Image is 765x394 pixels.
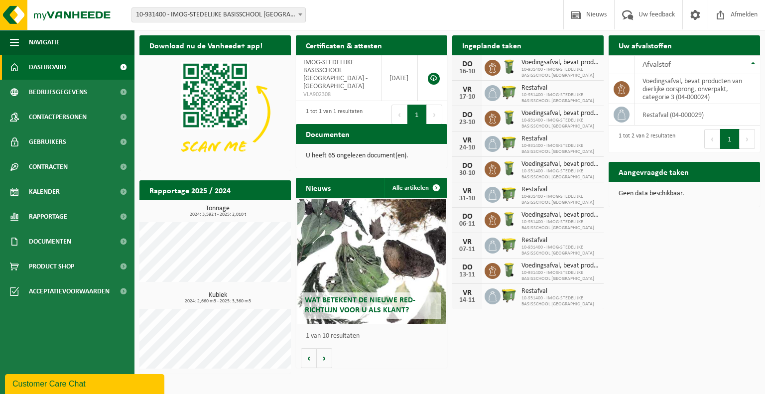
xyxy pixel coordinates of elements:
[457,289,477,297] div: VR
[457,221,477,228] div: 06-11
[501,58,517,75] img: WB-0140-HPE-GN-50
[521,67,599,79] span: 10-931400 - IMOG-STEDELIJKE BASISSCHOOL [GEOGRAPHIC_DATA]
[521,245,599,257] span: 10-931400 - IMOG-STEDELIJKE BASISSCHOOL [GEOGRAPHIC_DATA]
[296,178,341,197] h2: Nieuws
[740,129,755,149] button: Next
[131,7,306,22] span: 10-931400 - IMOG-STEDELIJKE BASISSCHOOL TORENHOF - WAREGEM
[427,105,442,125] button: Next
[521,135,599,143] span: Restafval
[457,136,477,144] div: VR
[501,84,517,101] img: WB-1100-HPE-GN-50
[457,86,477,94] div: VR
[457,238,477,246] div: VR
[29,154,68,179] span: Contracten
[521,143,599,155] span: 10-931400 - IMOG-STEDELIJKE BASISSCHOOL [GEOGRAPHIC_DATA]
[609,162,699,181] h2: Aangevraagde taken
[501,134,517,151] img: WB-1100-HPE-GN-50
[521,59,599,67] span: Voedingsafval, bevat producten van dierlijke oorsprong, onverpakt, categorie 3
[29,30,60,55] span: Navigatie
[29,229,71,254] span: Documenten
[457,170,477,177] div: 30-10
[457,60,477,68] div: DO
[521,110,599,118] span: Voedingsafval, bevat producten van dierlijke oorsprong, onverpakt, categorie 3
[457,144,477,151] div: 24-10
[301,104,363,126] div: 1 tot 1 van 1 resultaten
[29,130,66,154] span: Gebruikers
[139,55,291,169] img: Download de VHEPlus App
[457,111,477,119] div: DO
[521,186,599,194] span: Restafval
[306,152,437,159] p: U heeft 65 ongelezen document(en).
[521,270,599,282] span: 10-931400 - IMOG-STEDELIJKE BASISSCHOOL [GEOGRAPHIC_DATA]
[144,292,291,304] h3: Kubiek
[501,262,517,278] img: WB-0140-HPE-GN-50
[501,287,517,304] img: WB-1100-HPE-GN-50
[521,84,599,92] span: Restafval
[521,295,599,307] span: 10-931400 - IMOG-STEDELIJKE BASISSCHOOL [GEOGRAPHIC_DATA]
[457,94,477,101] div: 17-10
[303,91,374,99] span: VLA902308
[139,35,272,55] h2: Download nu de Vanheede+ app!
[301,348,317,368] button: Vorige
[407,105,427,125] button: 1
[139,180,241,200] h2: Rapportage 2025 / 2024
[382,55,418,101] td: [DATE]
[457,187,477,195] div: VR
[29,279,110,304] span: Acceptatievoorwaarden
[457,263,477,271] div: DO
[619,190,750,197] p: Geen data beschikbaar.
[521,211,599,219] span: Voedingsafval, bevat producten van dierlijke oorsprong, onverpakt, categorie 3
[457,195,477,202] div: 31-10
[29,204,67,229] span: Rapportage
[501,185,517,202] img: WB-1100-HPE-GN-50
[457,119,477,126] div: 23-10
[144,212,291,217] span: 2024: 3,592 t - 2025: 2,010 t
[501,211,517,228] img: WB-0140-HPE-GN-50
[642,61,671,69] span: Afvalstof
[29,80,87,105] span: Bedrijfsgegevens
[217,200,290,220] a: Bekijk rapportage
[457,213,477,221] div: DO
[29,105,87,130] span: Contactpersonen
[720,129,740,149] button: 1
[704,129,720,149] button: Previous
[303,59,368,90] span: IMOG-STEDELIJKE BASISSCHOOL [GEOGRAPHIC_DATA] - [GEOGRAPHIC_DATA]
[305,296,415,314] span: Wat betekent de nieuwe RED-richtlijn voor u als klant?
[521,92,599,104] span: 10-931400 - IMOG-STEDELIJKE BASISSCHOOL [GEOGRAPHIC_DATA]
[144,299,291,304] span: 2024: 2,660 m3 - 2025: 3,360 m3
[457,271,477,278] div: 13-11
[29,254,74,279] span: Product Shop
[132,8,305,22] span: 10-931400 - IMOG-STEDELIJKE BASISSCHOOL TORENHOF - WAREGEM
[5,372,166,394] iframe: chat widget
[457,246,477,253] div: 07-11
[521,118,599,130] span: 10-931400 - IMOG-STEDELIJKE BASISSCHOOL [GEOGRAPHIC_DATA]
[457,68,477,75] div: 16-10
[521,168,599,180] span: 10-931400 - IMOG-STEDELIJKE BASISSCHOOL [GEOGRAPHIC_DATA]
[391,105,407,125] button: Previous
[144,205,291,217] h3: Tonnage
[521,262,599,270] span: Voedingsafval, bevat producten van dierlijke oorsprong, onverpakt, categorie 3
[317,348,332,368] button: Volgende
[297,199,446,324] a: Wat betekent de nieuwe RED-richtlijn voor u als klant?
[296,124,360,143] h2: Documenten
[457,162,477,170] div: DO
[457,297,477,304] div: 14-11
[521,287,599,295] span: Restafval
[635,104,760,126] td: restafval (04-000029)
[306,333,442,340] p: 1 van 10 resultaten
[501,160,517,177] img: WB-0140-HPE-GN-50
[521,194,599,206] span: 10-931400 - IMOG-STEDELIJKE BASISSCHOOL [GEOGRAPHIC_DATA]
[384,178,446,198] a: Alle artikelen
[635,74,760,104] td: voedingsafval, bevat producten van dierlijke oorsprong, onverpakt, categorie 3 (04-000024)
[609,35,682,55] h2: Uw afvalstoffen
[521,237,599,245] span: Restafval
[521,219,599,231] span: 10-931400 - IMOG-STEDELIJKE BASISSCHOOL [GEOGRAPHIC_DATA]
[29,179,60,204] span: Kalender
[521,160,599,168] span: Voedingsafval, bevat producten van dierlijke oorsprong, onverpakt, categorie 3
[452,35,531,55] h2: Ingeplande taken
[29,55,66,80] span: Dashboard
[614,128,675,150] div: 1 tot 2 van 2 resultaten
[501,109,517,126] img: WB-0140-HPE-GN-50
[296,35,392,55] h2: Certificaten & attesten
